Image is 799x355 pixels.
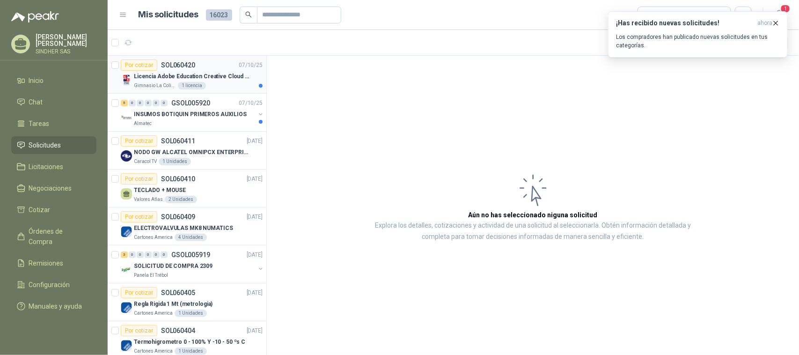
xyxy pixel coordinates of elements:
[757,19,772,27] span: ahora
[171,100,210,106] p: GSOL005920
[121,100,128,106] div: 5
[108,170,266,207] a: Por cotizarSOL060410[DATE] TECLADO + MOUSEValores Atlas2 Unidades
[11,222,96,251] a: Órdenes de Compra
[247,251,263,259] p: [DATE]
[29,118,50,129] span: Tareas
[11,93,96,111] a: Chat
[134,196,163,203] p: Valores Atlas
[134,158,157,165] p: Caracol TV
[11,72,96,89] a: Inicio
[108,283,266,321] a: Por cotizarSOL060405[DATE] Company LogoRegla Rigida 1 Mt (metrologia)Cartones America1 Unidades
[134,234,173,241] p: Cartones America
[161,251,168,258] div: 0
[121,112,132,124] img: Company Logo
[121,251,128,258] div: 3
[161,100,168,106] div: 0
[206,9,232,21] span: 16023
[134,338,245,347] p: Termohigrometro 0 - 100% Y -10 - 50 ºs C
[108,132,266,170] a: Por cotizarSOL060411[DATE] Company LogoNODO GW ALCATEL OMNIPCX ENTERPRISE SIPCaracol TV1 Unidades
[121,173,157,185] div: Por cotizar
[161,62,195,68] p: SOL060420
[153,100,160,106] div: 0
[137,100,144,106] div: 0
[134,110,247,119] p: INSUMOS BOTIQUIN PRIMEROS AUXILIOS
[134,272,168,279] p: Panela El Trébol
[121,302,132,313] img: Company Logo
[29,258,64,268] span: Remisiones
[121,135,157,147] div: Por cotizar
[121,325,157,336] div: Por cotizar
[134,120,152,127] p: Almatec
[771,7,788,23] button: 1
[29,162,64,172] span: Licitaciones
[36,34,96,47] p: [PERSON_NAME] [PERSON_NAME]
[36,49,96,54] p: SINDHER SAS
[134,348,173,355] p: Cartones America
[469,210,598,220] h3: Aún no has seleccionado niguna solicitud
[245,11,252,18] span: search
[159,158,191,165] div: 1 Unidades
[134,310,173,317] p: Cartones America
[121,340,132,351] img: Company Logo
[11,254,96,272] a: Remisiones
[644,10,663,20] div: Todas
[175,310,207,317] div: 1 Unidades
[247,213,263,222] p: [DATE]
[247,288,263,297] p: [DATE]
[121,287,157,298] div: Por cotizar
[29,97,43,107] span: Chat
[161,176,195,182] p: SOL060410
[29,140,61,150] span: Solicitudes
[11,179,96,197] a: Negociaciones
[608,11,788,58] button: ¡Has recibido nuevas solicitudes!ahora Los compradores han publicado nuevas solicitudes en tus ca...
[134,82,176,89] p: Gimnasio La Colina
[29,301,82,311] span: Manuales y ayuda
[11,158,96,176] a: Licitaciones
[121,249,264,279] a: 3 0 0 0 0 0 GSOL005919[DATE] Company LogoSOLICITUD DE COMPRA 2309Panela El Trébol
[145,100,152,106] div: 0
[161,289,195,296] p: SOL060405
[171,251,210,258] p: GSOL005919
[239,61,263,70] p: 07/10/25
[29,75,44,86] span: Inicio
[165,196,197,203] div: 2 Unidades
[134,148,250,157] p: NODO GW ALCATEL OMNIPCX ENTERPRISE SIP
[29,183,72,193] span: Negociaciones
[29,280,70,290] span: Configuración
[161,327,195,334] p: SOL060404
[11,11,59,22] img: Logo peakr
[121,211,157,222] div: Por cotizar
[11,115,96,133] a: Tareas
[247,326,263,335] p: [DATE]
[175,234,207,241] div: 4 Unidades
[247,137,263,146] p: [DATE]
[360,220,705,243] p: Explora los detalles, cotizaciones y actividad de una solicitud al seleccionarla. Obtén informaci...
[108,56,266,94] a: Por cotizarSOL06042007/10/25 Company LogoLicencia Adobe Education Creative Cloud for enterprise l...
[175,348,207,355] div: 1 Unidades
[178,82,206,89] div: 1 licencia
[121,150,132,162] img: Company Logo
[121,59,157,71] div: Por cotizar
[134,262,213,271] p: SOLICITUD DE COMPRA 2309
[11,276,96,294] a: Configuración
[121,264,132,275] img: Company Logo
[139,8,198,22] h1: Mis solicitudes
[108,207,266,245] a: Por cotizarSOL060409[DATE] Company LogoELECTROVALVULAS MK8 NUMATICSCartones America4 Unidades
[29,205,51,215] span: Cotizar
[129,251,136,258] div: 0
[11,136,96,154] a: Solicitudes
[134,72,250,81] p: Licencia Adobe Education Creative Cloud for enterprise license lab and classroom
[134,186,186,195] p: TECLADO + MOUSE
[145,251,152,258] div: 0
[121,226,132,237] img: Company Logo
[121,74,132,86] img: Company Logo
[161,138,195,144] p: SOL060411
[247,175,263,184] p: [DATE]
[11,297,96,315] a: Manuales y ayuda
[780,4,791,13] span: 1
[29,226,88,247] span: Órdenes de Compra
[616,19,754,27] h3: ¡Has recibido nuevas solicitudes!
[121,97,264,127] a: 5 0 0 0 0 0 GSOL00592007/10/25 Company LogoINSUMOS BOTIQUIN PRIMEROS AUXILIOSAlmatec
[153,251,160,258] div: 0
[161,214,195,220] p: SOL060409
